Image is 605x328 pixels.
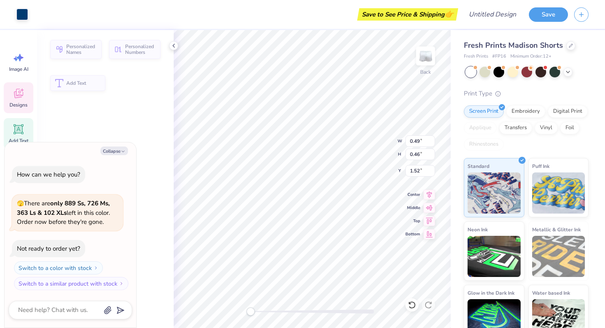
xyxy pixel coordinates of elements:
div: Save to See Price & Shipping [359,8,456,21]
img: Metallic & Glitter Ink [532,236,585,277]
img: Puff Ink [532,172,585,214]
button: Add Text [50,75,105,91]
img: Switch to a similar product with stock [119,281,124,286]
div: Vinyl [535,122,558,134]
span: Personalized Numbers [125,44,156,55]
div: How can we help you? [17,170,80,179]
input: Untitled Design [462,6,523,23]
div: Print Type [464,89,589,98]
div: Screen Print [464,105,504,118]
div: Back [420,68,431,76]
span: Center [405,191,420,198]
span: Water based Ink [532,288,570,297]
span: Designs [9,102,28,108]
span: There are left in this color. Order now before they're gone. [17,199,110,226]
div: Transfers [499,122,532,134]
div: Digital Print [548,105,588,118]
span: 🫣 [17,200,24,207]
button: Switch to a color with stock [14,261,103,274]
button: Switch to a similar product with stock [14,277,128,290]
button: Personalized Names [50,40,102,59]
div: Accessibility label [247,307,255,316]
div: Rhinestones [464,138,504,151]
span: Minimum Order: 12 + [510,53,551,60]
span: Standard [468,162,489,170]
span: Personalized Names [66,44,97,55]
span: Image AI [9,66,28,72]
span: Puff Ink [532,162,549,170]
div: Applique [464,122,497,134]
button: Collapse [100,147,128,155]
span: Metallic & Glitter Ink [532,225,581,234]
span: 👉 [444,9,454,19]
img: Back [417,48,434,64]
span: Add Text [66,80,100,86]
span: Fresh Prints Madison Shorts [464,40,563,50]
span: # FP16 [492,53,506,60]
span: Glow in the Dark Ink [468,288,514,297]
button: Save [529,7,568,22]
strong: only 889 Ss, 726 Ms, 363 Ls & 102 XLs [17,199,110,217]
span: Middle [405,205,420,211]
img: Standard [468,172,521,214]
span: Add Text [9,137,28,144]
span: Neon Ink [468,225,488,234]
span: Top [405,218,420,224]
img: Neon Ink [468,236,521,277]
span: Fresh Prints [464,53,488,60]
img: Switch to a color with stock [93,265,98,270]
div: Embroidery [506,105,545,118]
span: Bottom [405,231,420,237]
div: Not ready to order yet? [17,244,80,253]
button: Personalized Numbers [109,40,161,59]
div: Foil [560,122,579,134]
